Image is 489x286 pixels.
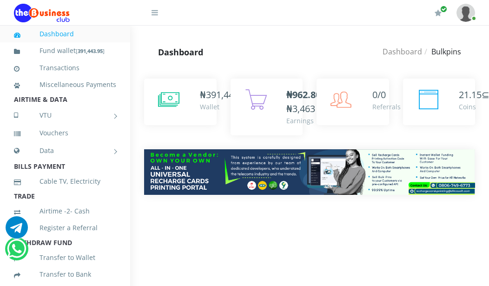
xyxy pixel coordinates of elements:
a: Transfer to Wallet [14,247,116,268]
b: ₦962.80 [286,88,321,101]
span: 0/0 [372,88,386,101]
a: Chat for support [6,223,28,239]
b: 391,443.95 [78,47,103,54]
a: Dashboard [383,47,422,57]
a: VTU [14,104,116,127]
div: ₦ [200,88,239,102]
a: 0/0 Referrals [317,79,389,125]
a: Dashboard [14,23,116,45]
a: Chat for support [7,245,26,260]
a: Transfer to Bank [14,264,116,285]
span: 21.15 [459,88,482,101]
strong: Dashboard [158,47,203,58]
li: Bulkpins [422,46,461,57]
a: Transactions [14,57,116,79]
a: Vouchers [14,122,116,144]
a: Register a Referral [14,217,116,239]
div: Referrals [372,102,401,112]
a: ₦391,444 Wallet [144,79,217,125]
a: ₦962.80/₦3,463 Earnings [231,79,303,135]
a: Cable TV, Electricity [14,171,116,192]
img: Logo [14,4,70,22]
span: /₦3,463 [286,88,324,115]
span: Renew/Upgrade Subscription [440,6,447,13]
img: User [456,4,475,22]
i: Renew/Upgrade Subscription [435,9,442,17]
small: [ ] [76,47,105,54]
div: Wallet [200,102,239,112]
a: Fund wallet[391,443.95] [14,40,116,62]
a: Miscellaneous Payments [14,74,116,95]
a: Airtime -2- Cash [14,200,116,222]
img: multitenant_rcp.png [144,149,475,195]
span: 391,444 [206,88,239,101]
a: Data [14,139,116,162]
div: Earnings [286,116,324,126]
